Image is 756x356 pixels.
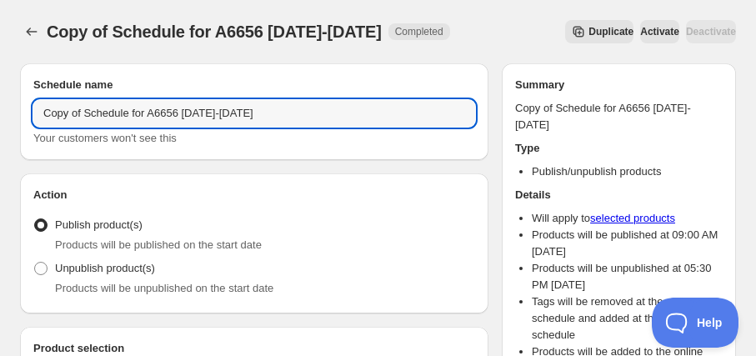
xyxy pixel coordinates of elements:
li: Products will be unpublished at 05:30 PM [DATE] [532,260,723,293]
button: Activate [640,20,679,43]
li: Will apply to [532,210,723,227]
h2: Summary [515,77,723,93]
li: Tags will be removed at the start of the schedule and added at the end of the schedule [532,293,723,343]
h2: Schedule name [33,77,475,93]
li: Products will be published at 09:00 AM [DATE] [532,227,723,260]
a: selected products [590,212,675,224]
button: Schedules [20,20,43,43]
span: Products will be published on the start date [55,238,262,251]
span: Publish product(s) [55,218,143,231]
span: Duplicate [588,25,633,38]
span: Unpublish product(s) [55,262,155,274]
p: Copy of Schedule for A6656 [DATE]-[DATE] [515,100,723,133]
h2: Details [515,187,723,203]
span: Completed [395,25,443,38]
h2: Action [33,187,475,203]
span: Your customers won't see this [33,132,177,144]
iframe: Toggle Customer Support [652,298,739,348]
li: Publish/unpublish products [532,163,723,180]
button: Secondary action label [565,20,633,43]
span: Products will be unpublished on the start date [55,282,273,294]
span: Activate [640,25,679,38]
span: Copy of Schedule for A6656 [DATE]-[DATE] [47,23,382,41]
h2: Type [515,140,723,157]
